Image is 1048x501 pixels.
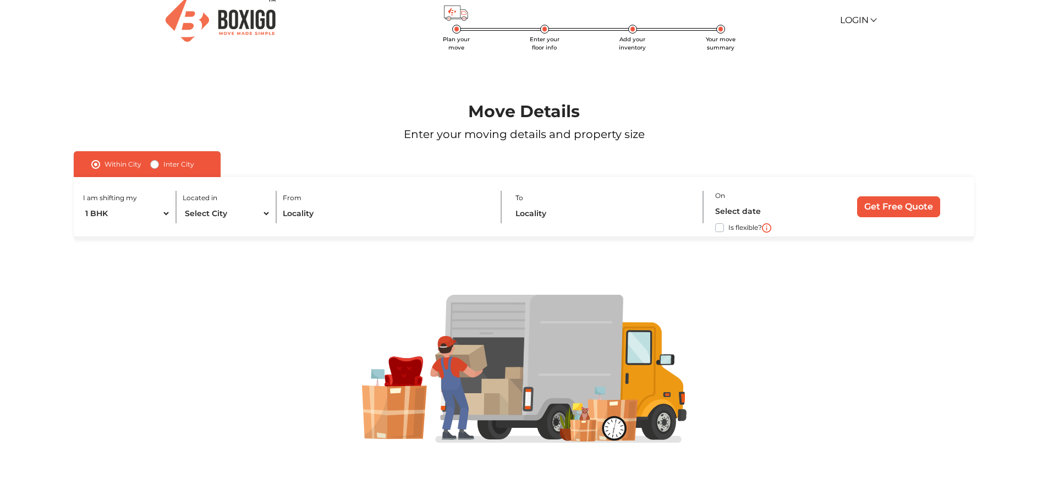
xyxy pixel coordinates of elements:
h1: Move Details [42,102,1006,122]
span: Your move summary [706,36,736,51]
img: i [762,223,771,233]
a: Login [840,15,875,25]
span: Enter your floor info [530,36,559,51]
input: Locality [283,204,489,223]
label: Is flexible? [728,221,762,233]
label: Within City [105,158,141,171]
input: Locality [515,204,692,223]
label: From [283,193,301,203]
span: Plan your move [443,36,470,51]
span: Add your inventory [619,36,646,51]
label: I am shifting my [83,193,137,203]
label: To [515,193,523,203]
input: Select date [715,202,819,221]
input: Get Free Quote [857,196,940,217]
label: On [715,191,725,201]
p: Enter your moving details and property size [42,126,1006,142]
label: Inter City [163,158,194,171]
label: Located in [183,193,217,203]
